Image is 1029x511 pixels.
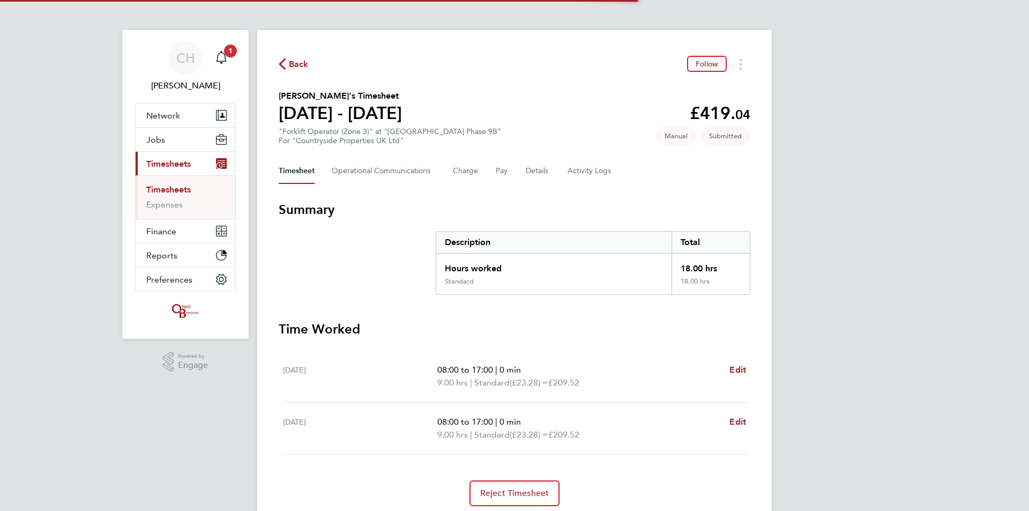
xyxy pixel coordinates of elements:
a: Expenses [146,199,183,210]
span: (£23.28) = [510,429,548,440]
a: 1 [211,41,232,75]
button: Reports [136,243,235,267]
span: Engage [178,361,208,370]
span: This timesheet is Submitted. [700,127,750,145]
span: 04 [735,107,750,122]
span: | [495,417,497,427]
img: oneillandbrennan-logo-retina.png [170,302,201,320]
nav: Main navigation [122,30,249,339]
span: 9.00 hrs [437,377,468,388]
h3: Summary [279,201,750,218]
button: Timesheets [136,152,235,175]
div: Description [436,232,672,253]
span: Edit [729,417,746,427]
button: Operational Communications [332,158,436,184]
h1: [DATE] - [DATE] [279,102,402,124]
span: 0 min [499,365,521,375]
span: CH [176,51,195,65]
span: Jobs [146,135,165,145]
a: Go to home page [135,302,236,320]
span: Powered by [178,352,208,361]
button: Back [279,57,309,71]
button: Finance [136,219,235,243]
span: 08:00 to 17:00 [437,365,493,375]
button: Jobs [136,128,235,151]
span: Follow [696,59,718,69]
a: Timesheets [146,184,191,195]
div: [DATE] [283,416,437,441]
app-decimal: £419. [690,103,750,123]
a: Powered byEngage [163,352,208,372]
button: Charge [453,158,479,184]
button: Pay [496,158,509,184]
h3: Time Worked [279,321,750,338]
span: Edit [729,365,746,375]
button: Network [136,103,235,127]
span: Reject Timesheet [480,488,549,499]
span: 08:00 to 17:00 [437,417,493,427]
button: Activity Logs [568,158,613,184]
div: Hours worked [436,254,672,277]
span: Back [289,58,309,71]
div: Summary [436,231,750,295]
span: Ciaran Hoey [135,79,236,92]
span: £209.52 [548,429,579,440]
span: | [470,377,472,388]
span: 0 min [499,417,521,427]
button: Reject Timesheet [469,480,560,506]
button: Preferences [136,268,235,291]
div: Standard [445,277,474,286]
div: For "Countryside Properties UK Ltd" [279,136,501,145]
span: Reports [146,250,177,261]
div: Timesheets [136,175,235,219]
span: This timesheet was manually created. [656,127,696,145]
span: Network [146,110,180,121]
h2: [PERSON_NAME]'s Timesheet [279,90,402,102]
span: Standard [474,376,510,389]
span: | [495,365,497,375]
div: 18.00 hrs [672,254,750,277]
button: Details [526,158,550,184]
div: 18.00 hrs [672,277,750,294]
button: Timesheet [279,158,315,184]
span: Timesheets [146,159,191,169]
span: £209.52 [548,377,579,388]
span: Finance [146,226,176,236]
a: Edit [729,364,746,376]
a: Edit [729,416,746,428]
button: Follow [687,56,727,72]
a: CH[PERSON_NAME] [135,41,236,92]
button: Timesheets Menu [731,56,750,72]
span: 1 [224,45,237,57]
span: (£23.28) = [510,377,548,388]
span: Standard [474,428,510,441]
span: | [470,429,472,440]
span: 9.00 hrs [437,429,468,440]
div: [DATE] [283,364,437,389]
section: Timesheet [279,201,750,506]
span: Preferences [146,275,192,285]
div: "Forklift Operator (Zone 3)" at "[GEOGRAPHIC_DATA] Phase 9B" [279,127,501,145]
div: Total [672,232,750,253]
